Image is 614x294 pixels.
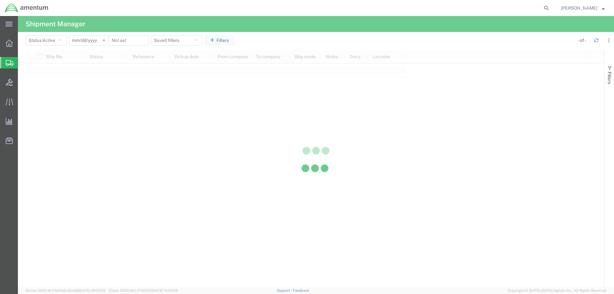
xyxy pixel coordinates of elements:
[79,289,106,292] span: [DATE] 09:52:52
[561,4,597,12] span: Michael Beiring
[277,289,293,292] a: Support
[293,289,309,292] a: Feedback
[508,288,606,293] span: Copyright © [DATE]-[DATE] Agistix Inc., All Rights Reserved
[26,289,106,292] span: Server: 2025.18.0-bb0e0c2bd68
[4,3,49,13] img: logo
[561,4,605,12] button: [PERSON_NAME]
[152,289,178,292] span: [DATE] 10:20:09
[109,289,178,292] span: Client: 2025.18.0-27d3021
